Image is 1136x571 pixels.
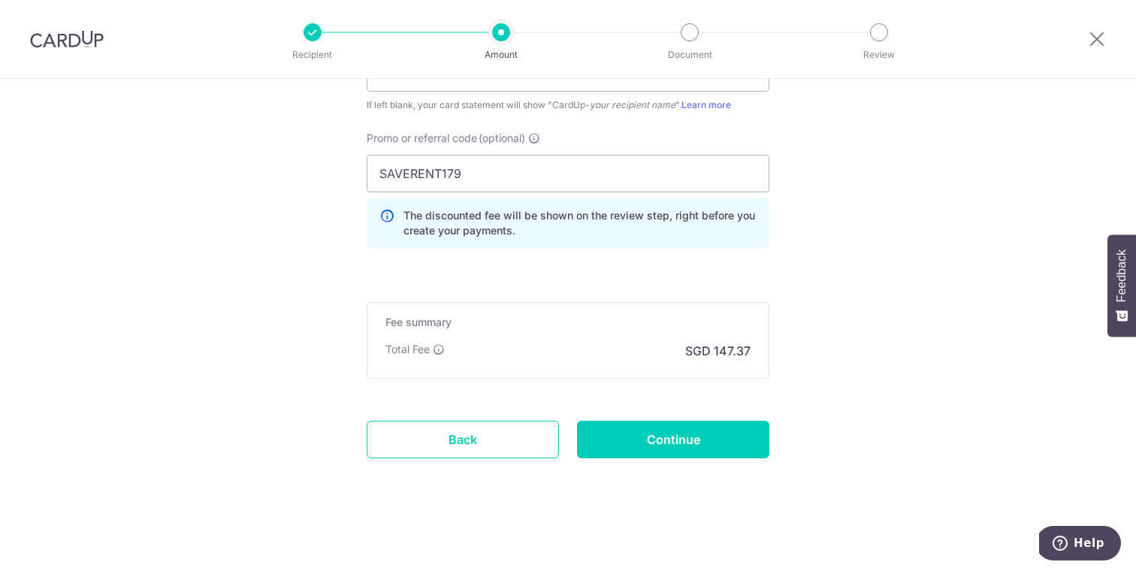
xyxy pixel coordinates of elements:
p: Review [823,47,935,62]
span: Promo or referral code [367,131,477,146]
a: Back [367,421,559,458]
p: SGD 147.37 [685,342,751,360]
i: your recipient name [590,99,675,110]
a: Learn more [681,99,731,110]
button: Feedback - Show survey [1107,234,1136,337]
img: CardUp [30,30,104,48]
span: Feedback [1115,249,1128,302]
div: If left blank, your card statement will show "CardUp- ". [367,98,769,113]
iframe: Opens a widget where you can find more information [1039,526,1121,563]
p: Document [634,47,745,62]
p: Amount [446,47,557,62]
p: The discounted fee will be shown on the review step, right before you create your payments. [403,208,757,238]
input: Continue [577,421,769,458]
h5: Fee summary [385,315,751,330]
p: Recipient [257,47,368,62]
span: (optional) [479,131,525,146]
p: Total Fee [385,342,430,357]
